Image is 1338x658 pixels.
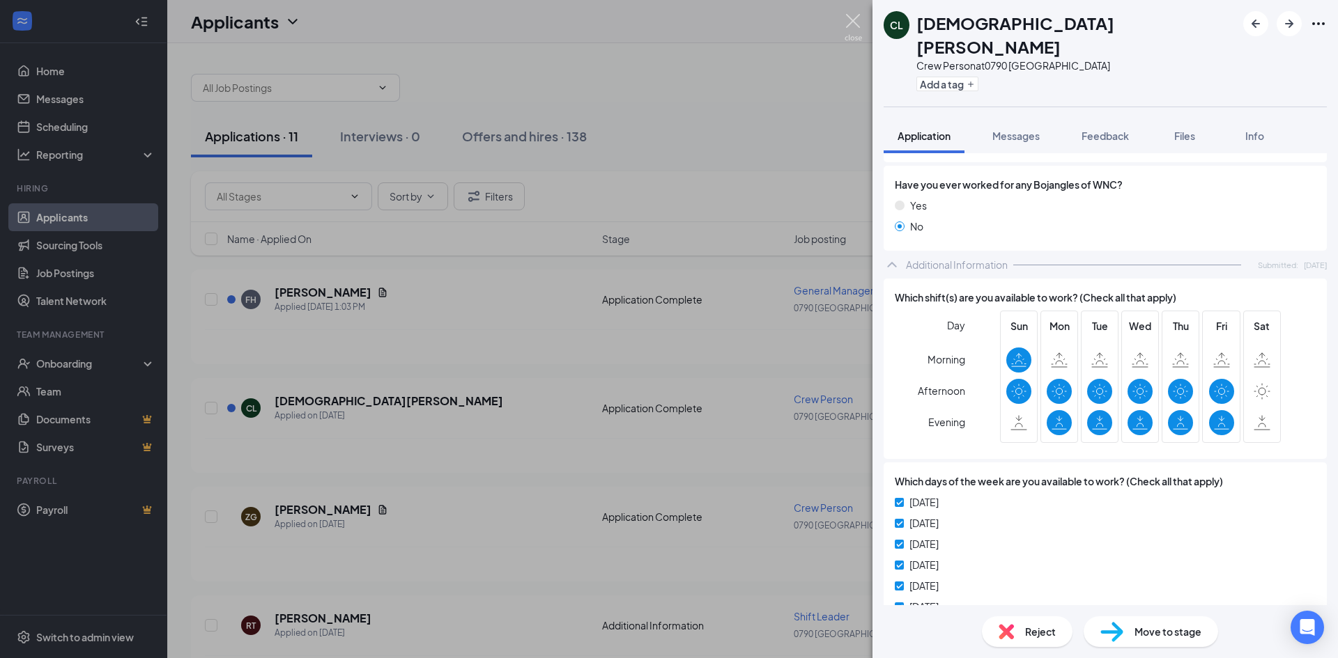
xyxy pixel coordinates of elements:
svg: ArrowRight [1281,15,1298,32]
div: Open Intercom Messenger [1291,611,1324,644]
span: Move to stage [1135,624,1201,639]
span: Feedback [1082,130,1129,142]
span: Reject [1025,624,1056,639]
span: Fri [1209,318,1234,334]
button: PlusAdd a tag [916,77,978,91]
span: Messages [992,130,1040,142]
button: ArrowLeftNew [1243,11,1268,36]
svg: Ellipses [1310,15,1327,32]
span: [DATE] [1304,259,1327,271]
span: Wed [1128,318,1153,334]
div: CL [890,18,903,32]
span: Tue [1087,318,1112,334]
span: Sat [1249,318,1275,334]
span: Application [898,130,951,142]
svg: ChevronUp [884,256,900,273]
svg: ArrowLeftNew [1247,15,1264,32]
span: Afternoon [918,378,965,403]
span: Morning [928,347,965,372]
span: Evening [928,409,965,434]
span: Files [1174,130,1195,142]
svg: Plus [967,80,975,88]
span: Which days of the week are you available to work? (Check all that apply) [895,473,1223,489]
span: [DATE] [909,536,939,551]
span: No [910,219,923,234]
div: Additional Information [906,258,1008,272]
span: Day [947,318,965,333]
h1: [DEMOGRAPHIC_DATA][PERSON_NAME] [916,11,1236,58]
span: Have you ever worked for any Bojangles of WNC? [895,177,1123,192]
span: Mon [1047,318,1072,334]
span: [DATE] [909,599,939,614]
span: [DATE] [909,557,939,572]
span: Yes [910,198,927,213]
button: ArrowRight [1277,11,1302,36]
div: Crew Person at 0790 [GEOGRAPHIC_DATA] [916,58,1236,72]
span: [DATE] [909,578,939,593]
span: Info [1245,130,1264,142]
span: [DATE] [909,494,939,510]
span: Sun [1006,318,1031,334]
span: [DATE] [909,515,939,531]
span: Thu [1168,318,1193,334]
span: Which shift(s) are you available to work? (Check all that apply) [895,290,1176,305]
span: Submitted: [1258,259,1298,271]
